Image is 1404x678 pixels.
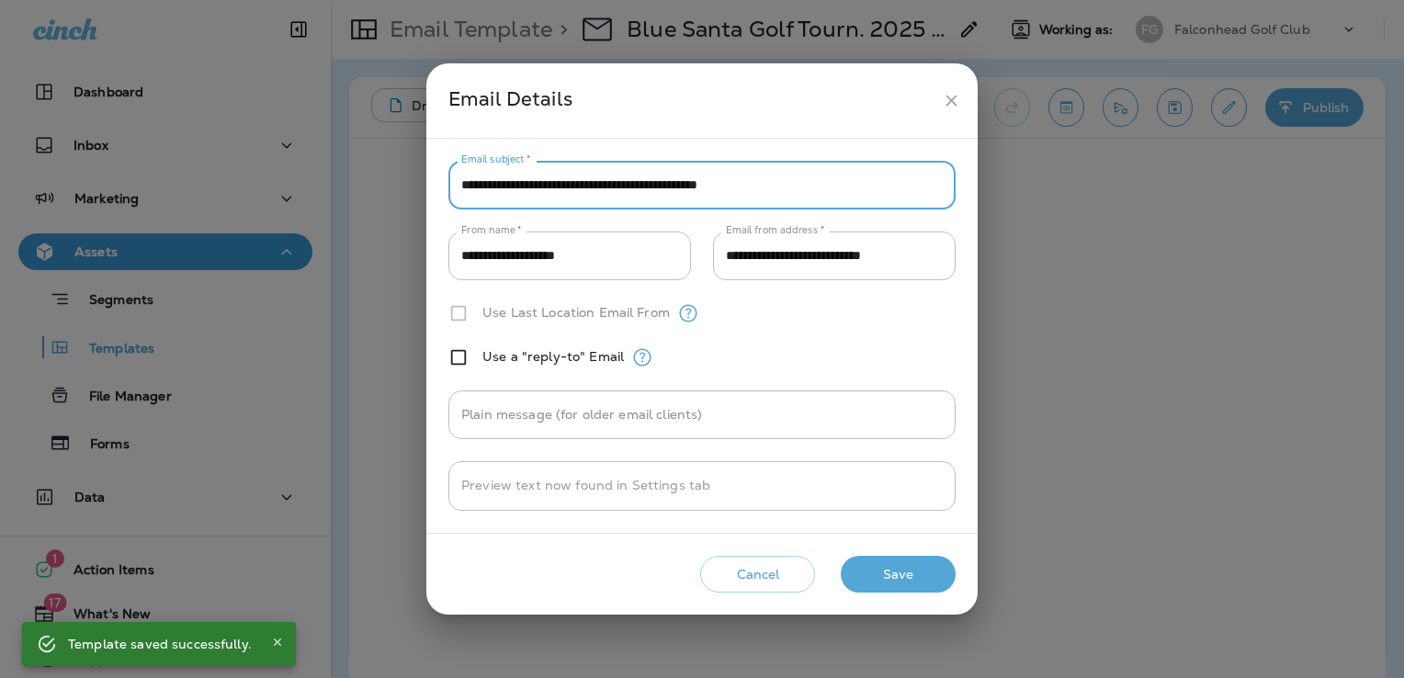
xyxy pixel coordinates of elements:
[700,556,815,593] button: Cancel
[482,305,670,320] label: Use Last Location Email From
[841,556,956,593] button: Save
[461,153,531,166] label: Email subject
[68,627,252,661] div: Template saved successfully.
[461,223,522,237] label: From name
[266,631,289,653] button: Close
[482,349,624,364] label: Use a "reply-to" Email
[448,84,934,118] div: Email Details
[934,84,968,118] button: close
[726,223,824,237] label: Email from address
